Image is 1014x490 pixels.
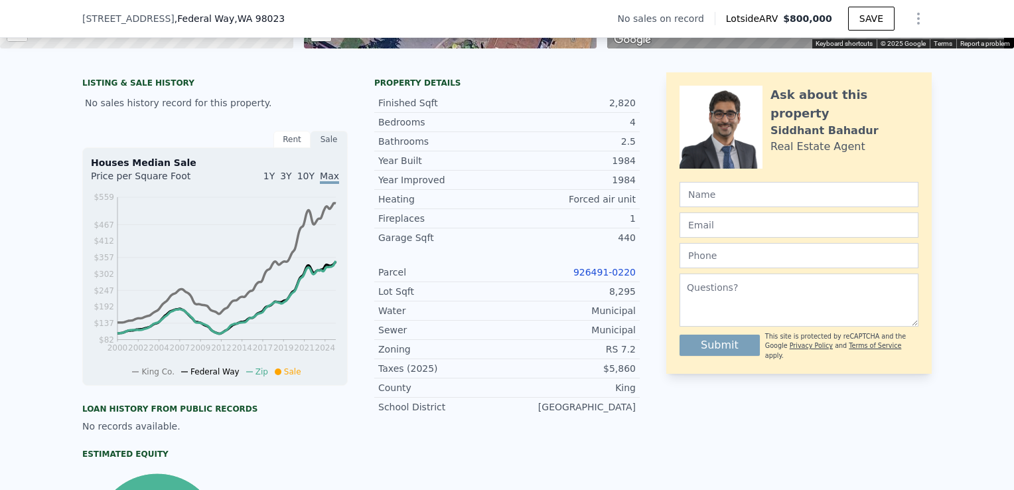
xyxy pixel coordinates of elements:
[315,343,336,353] tspan: 2024
[507,116,636,129] div: 4
[378,231,507,244] div: Garage Sqft
[263,171,275,181] span: 1Y
[790,342,833,349] a: Privacy Policy
[611,31,654,48] img: Google
[190,367,240,376] span: Federal Way
[680,212,918,238] input: Email
[232,343,252,353] tspan: 2014
[82,449,348,459] div: Estimated Equity
[141,367,175,376] span: King Co.
[765,332,918,361] div: This site is protected by reCAPTCHA and the Google and apply.
[378,343,507,356] div: Zoning
[82,420,348,433] div: No records available.
[94,286,114,295] tspan: $247
[378,154,507,167] div: Year Built
[294,343,315,353] tspan: 2021
[108,343,128,353] tspan: 2000
[82,12,175,25] span: [STREET_ADDRESS]
[94,302,114,311] tspan: $192
[378,135,507,148] div: Bathrooms
[311,131,348,148] div: Sale
[94,319,114,328] tspan: $137
[611,31,654,48] a: Open this area in Google Maps (opens a new window)
[680,243,918,268] input: Phone
[273,131,311,148] div: Rent
[507,381,636,394] div: King
[253,343,273,353] tspan: 2017
[378,285,507,298] div: Lot Sqft
[211,343,232,353] tspan: 2012
[770,86,918,123] div: Ask about this property
[507,212,636,225] div: 1
[320,171,339,184] span: Max
[507,400,636,414] div: [GEOGRAPHIC_DATA]
[726,12,783,25] span: Lotside ARV
[816,39,873,48] button: Keyboard shortcuts
[507,343,636,356] div: RS 7.2
[680,335,760,356] button: Submit
[378,96,507,110] div: Finished Sqft
[905,5,932,32] button: Show Options
[190,343,211,353] tspan: 2009
[618,12,715,25] div: No sales on record
[378,193,507,206] div: Heating
[378,212,507,225] div: Fireplaces
[507,231,636,244] div: 440
[507,193,636,206] div: Forced air unit
[94,236,114,246] tspan: $412
[378,362,507,375] div: Taxes (2025)
[175,12,285,25] span: , Federal Way
[378,381,507,394] div: County
[91,169,215,191] div: Price per Square Foot
[960,40,1010,47] a: Report a problem
[374,78,640,88] div: Property details
[507,173,636,187] div: 1984
[507,362,636,375] div: $5,860
[848,7,895,31] button: SAVE
[82,91,348,115] div: No sales history record for this property.
[297,171,315,181] span: 10Y
[94,220,114,230] tspan: $467
[507,323,636,337] div: Municipal
[378,173,507,187] div: Year Improved
[91,156,339,169] div: Houses Median Sale
[82,78,348,91] div: LISTING & SALE HISTORY
[507,154,636,167] div: 1984
[94,193,114,202] tspan: $559
[149,343,169,353] tspan: 2004
[378,400,507,414] div: School District
[770,139,865,155] div: Real Estate Agent
[170,343,190,353] tspan: 2007
[99,335,114,345] tspan: $82
[507,96,636,110] div: 2,820
[378,116,507,129] div: Bedrooms
[934,40,952,47] a: Terms
[378,323,507,337] div: Sewer
[507,285,636,298] div: 8,295
[507,304,636,317] div: Municipal
[128,343,149,353] tspan: 2002
[94,253,114,262] tspan: $357
[82,404,348,414] div: Loan history from public records
[255,367,268,376] span: Zip
[234,13,285,24] span: , WA 98023
[573,267,636,278] a: 926491-0220
[849,342,901,349] a: Terms of Service
[680,182,918,207] input: Name
[378,266,507,279] div: Parcel
[507,135,636,148] div: 2.5
[378,304,507,317] div: Water
[783,13,832,24] span: $800,000
[284,367,301,376] span: Sale
[273,343,294,353] tspan: 2019
[280,171,291,181] span: 3Y
[881,40,926,47] span: © 2025 Google
[94,270,114,279] tspan: $302
[770,123,879,139] div: Siddhant Bahadur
